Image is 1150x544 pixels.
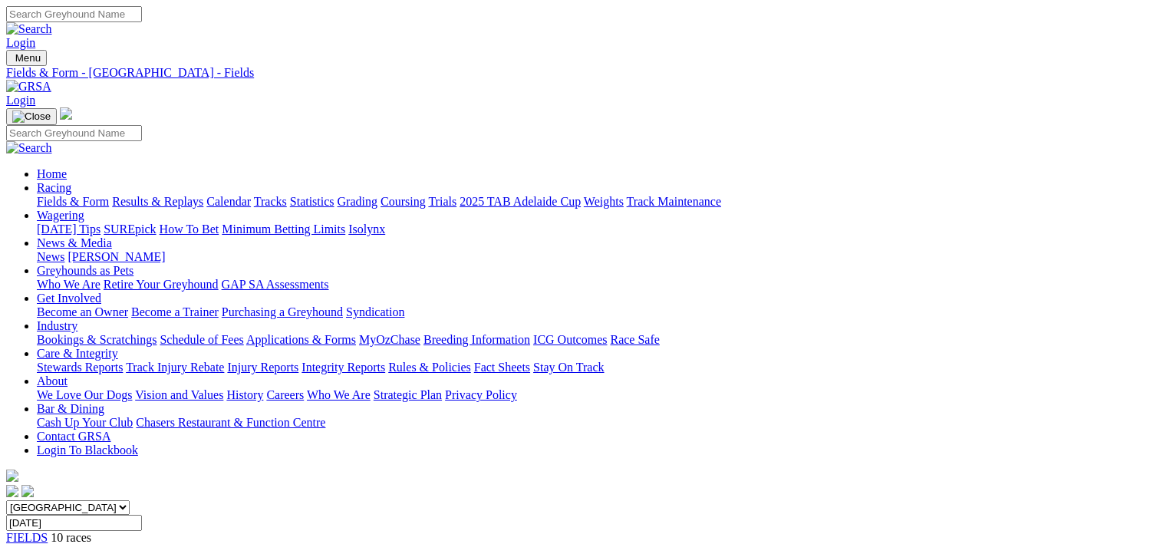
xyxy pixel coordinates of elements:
span: Menu [15,52,41,64]
a: Grading [338,195,377,208]
a: Rules & Policies [388,361,471,374]
button: Toggle navigation [6,108,57,125]
div: Racing [37,195,1144,209]
a: Privacy Policy [445,388,517,401]
div: Industry [37,333,1144,347]
a: GAP SA Assessments [222,278,329,291]
a: Statistics [290,195,334,208]
div: About [37,388,1144,402]
a: Login [6,94,35,107]
a: Tracks [254,195,287,208]
div: Wagering [37,223,1144,236]
div: Bar & Dining [37,416,1144,430]
a: Stay On Track [533,361,604,374]
a: Become an Owner [37,305,128,318]
a: SUREpick [104,223,156,236]
a: Strategic Plan [374,388,442,401]
a: ICG Outcomes [533,333,607,346]
a: Applications & Forms [246,333,356,346]
a: Coursing [381,195,426,208]
a: Calendar [206,195,251,208]
a: News [37,250,64,263]
a: Who We Are [307,388,371,401]
a: Careers [266,388,304,401]
img: Search [6,141,52,155]
img: logo-grsa-white.png [6,470,18,482]
img: GRSA [6,80,51,94]
a: Bar & Dining [37,402,104,415]
a: Purchasing a Greyhound [222,305,343,318]
a: Fields & Form [37,195,109,208]
a: Weights [584,195,624,208]
a: [DATE] Tips [37,223,101,236]
div: Care & Integrity [37,361,1144,374]
a: Injury Reports [227,361,298,374]
a: About [37,374,68,387]
a: We Love Our Dogs [37,388,132,401]
span: 10 races [51,531,91,544]
a: Who We Are [37,278,101,291]
a: Wagering [37,209,84,222]
a: How To Bet [160,223,219,236]
img: twitter.svg [21,485,34,497]
a: Login To Blackbook [37,443,138,457]
div: News & Media [37,250,1144,264]
input: Search [6,6,142,22]
a: Fields & Form - [GEOGRAPHIC_DATA] - Fields [6,66,1144,80]
a: Care & Integrity [37,347,118,360]
button: Toggle navigation [6,50,47,66]
a: Track Injury Rebate [126,361,224,374]
div: Get Involved [37,305,1144,319]
a: Cash Up Your Club [37,416,133,429]
a: Results & Replays [112,195,203,208]
a: Retire Your Greyhound [104,278,219,291]
a: MyOzChase [359,333,420,346]
img: Close [12,110,51,123]
img: Search [6,22,52,36]
a: Chasers Restaurant & Function Centre [136,416,325,429]
a: Isolynx [348,223,385,236]
a: FIELDS [6,531,48,544]
a: History [226,388,263,401]
img: logo-grsa-white.png [60,107,72,120]
img: facebook.svg [6,485,18,497]
input: Select date [6,515,142,531]
a: Stewards Reports [37,361,123,374]
a: Contact GRSA [37,430,110,443]
a: Login [6,36,35,49]
a: Get Involved [37,292,101,305]
a: Industry [37,319,77,332]
a: Vision and Values [135,388,223,401]
a: Become a Trainer [131,305,219,318]
a: Schedule of Fees [160,333,243,346]
a: Fact Sheets [474,361,530,374]
a: Home [37,167,67,180]
input: Search [6,125,142,141]
div: Greyhounds as Pets [37,278,1144,292]
a: Track Maintenance [627,195,721,208]
a: Racing [37,181,71,194]
a: Syndication [346,305,404,318]
a: 2025 TAB Adelaide Cup [460,195,581,208]
a: Breeding Information [423,333,530,346]
a: News & Media [37,236,112,249]
a: Greyhounds as Pets [37,264,133,277]
a: Race Safe [610,333,659,346]
a: Bookings & Scratchings [37,333,157,346]
a: [PERSON_NAME] [68,250,165,263]
a: Minimum Betting Limits [222,223,345,236]
a: Integrity Reports [302,361,385,374]
a: Trials [428,195,456,208]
